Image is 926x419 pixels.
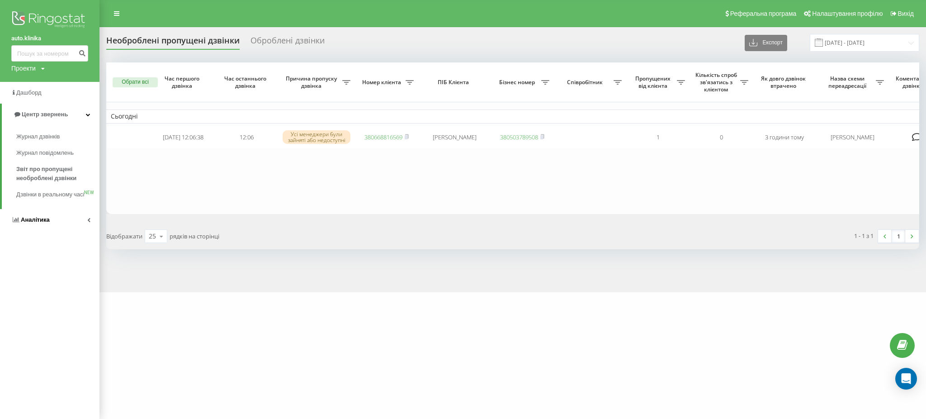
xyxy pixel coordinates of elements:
a: Журнал дзвінків [16,129,99,145]
button: Експорт [745,35,787,51]
span: Кількість спроб зв'язатись з клієнтом [694,71,740,93]
div: Open Intercom Messenger [895,368,917,390]
span: Вихід [898,10,914,17]
span: Аналiтика [21,216,50,223]
span: Звіт про пропущені необроблені дзвінки [16,165,95,183]
div: 1 - 1 з 1 [854,231,874,240]
div: 25 [149,232,156,241]
span: Причина пропуску дзвінка [283,75,342,89]
span: Співробітник [558,79,614,86]
td: 3 години тому [753,125,816,149]
td: [PERSON_NAME] [418,125,491,149]
span: Час першого дзвінка [159,75,208,89]
span: ПІБ Клієнта [426,79,483,86]
span: Журнал повідомлень [16,148,74,157]
div: Необроблені пропущені дзвінки [106,36,240,50]
a: Центр звернень [2,104,99,125]
span: Пропущених від клієнта [631,75,677,89]
div: Усі менеджери були зайняті або недоступні [283,130,350,144]
td: 1 [626,125,690,149]
button: Обрати всі [113,77,158,87]
span: Бізнес номер [495,79,541,86]
span: Реферальна програма [730,10,797,17]
span: Налаштування профілю [812,10,883,17]
span: Центр звернень [22,111,68,118]
a: auto.klinika [11,34,88,43]
td: [DATE] 12:06:38 [151,125,215,149]
div: Проекти [11,64,36,73]
img: Ringostat logo [11,9,88,32]
a: Журнал повідомлень [16,145,99,161]
td: 12:06 [215,125,278,149]
a: Звіт про пропущені необроблені дзвінки [16,161,99,186]
span: Номер клієнта [359,79,406,86]
span: Дашборд [16,89,42,96]
input: Пошук за номером [11,45,88,62]
span: Як довго дзвінок втрачено [760,75,809,89]
span: Журнал дзвінків [16,132,60,141]
a: 380668816569 [364,133,402,141]
span: Час останнього дзвінка [222,75,271,89]
td: [PERSON_NAME] [816,125,888,149]
a: Дзвінки в реальному часіNEW [16,186,99,203]
span: Назва схеми переадресації [821,75,876,89]
span: рядків на сторінці [170,232,219,240]
a: 380503789508 [500,133,538,141]
td: 0 [690,125,753,149]
span: Відображати [106,232,142,240]
a: 1 [892,230,905,243]
span: Дзвінки в реальному часі [16,190,84,199]
div: Оброблені дзвінки [250,36,325,50]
